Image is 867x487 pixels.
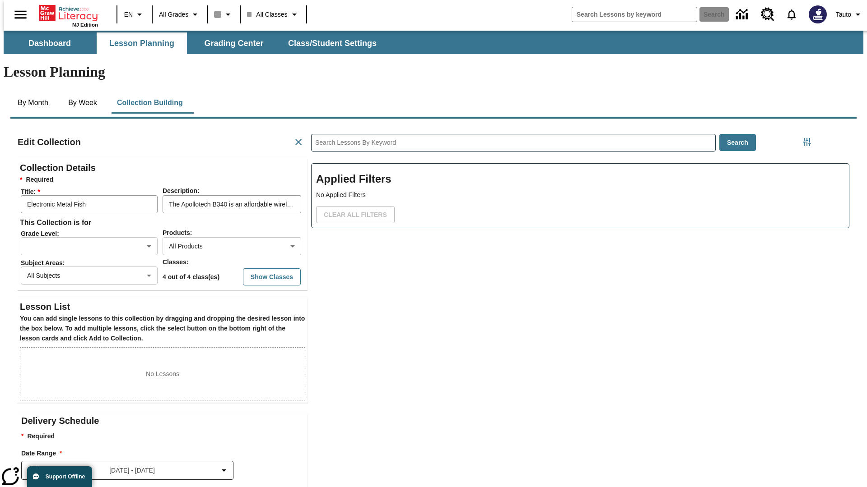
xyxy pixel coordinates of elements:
[204,38,263,49] span: Grading Center
[21,230,162,237] span: Grade Level :
[163,272,219,282] p: 4 out of 4 class(es)
[28,38,71,49] span: Dashboard
[163,229,192,236] span: Products :
[20,175,305,185] h6: Required
[755,2,780,27] a: Resource Center, Will open in new tab
[312,134,715,151] input: Search Lessons By Keyword
[20,299,305,314] h2: Lesson List
[21,188,162,195] span: Title :
[120,6,149,23] button: Language: EN, Select a language
[21,259,162,266] span: Subject Areas :
[311,163,849,228] div: Applied Filters
[289,133,308,151] button: Cancel
[97,32,187,54] button: Lesson Planning
[243,268,301,286] button: Show Classes
[572,7,697,22] input: search field
[281,32,384,54] button: Class/Student Settings
[219,465,229,476] svg: Collapse Date Range Filter
[46,473,85,480] span: Support Offline
[21,432,308,441] p: Required
[163,195,301,213] input: Description
[7,1,34,28] button: Open side menu
[20,314,305,344] h6: You can add single lessons to this collection by dragging and dropping the desired lesson into th...
[836,10,851,19] span: Tauto
[243,6,303,23] button: Class: All Classes, Select your class
[27,466,92,487] button: Support Offline
[10,92,56,114] button: By Month
[780,3,803,26] a: Notifications
[247,10,287,19] span: All Classes
[4,64,863,80] h1: Lesson Planning
[20,216,305,229] h6: This Collection is for
[159,10,188,19] span: All Grades
[4,31,863,54] div: SubNavbar
[798,133,816,151] button: Filters Side menu
[4,32,385,54] div: SubNavbar
[109,38,174,49] span: Lesson Planning
[731,2,755,27] a: Data Center
[21,195,158,213] input: Title
[21,266,158,285] div: All Subjects
[21,413,308,428] h2: Delivery Schedule
[189,32,279,54] button: Grading Center
[163,258,189,266] span: Classes :
[803,3,832,26] button: Select a new avatar
[832,6,867,23] button: Profile/Settings
[163,237,301,255] div: All Products
[155,6,204,23] button: Grade: All Grades, Select a grade
[39,4,98,22] a: Home
[316,168,844,190] h2: Applied Filters
[316,190,844,200] p: No Applied Filters
[25,465,229,476] button: Select the date range menu item
[39,3,98,28] div: Home
[109,466,155,475] span: [DATE] - [DATE]
[809,5,827,23] img: Avatar
[5,32,95,54] button: Dashboard
[60,92,105,114] button: By Week
[288,38,377,49] span: Class/Student Settings
[18,135,81,149] h2: Edit Collection
[146,369,179,379] p: No Lessons
[163,187,200,194] span: Description :
[124,10,133,19] span: EN
[719,134,756,152] button: Search
[20,161,305,175] h2: Collection Details
[110,92,190,114] button: Collection Building
[72,22,98,28] span: NJ Edition
[21,449,308,459] h3: Date Range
